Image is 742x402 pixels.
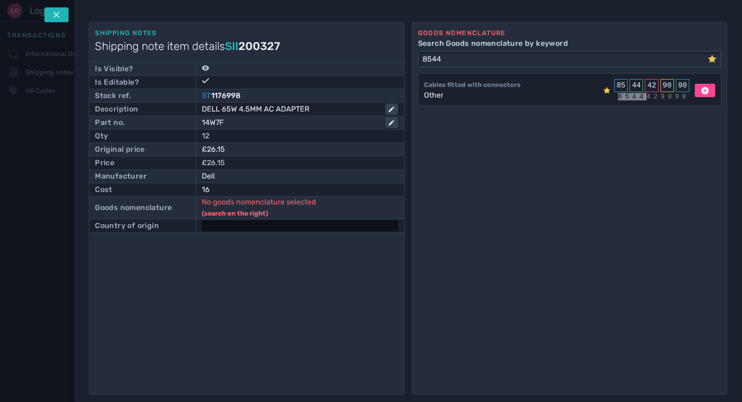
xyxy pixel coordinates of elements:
div: 42 [645,79,658,92]
div: Country of origin [95,220,159,231]
div: Other [424,90,510,101]
div: 16 [202,184,385,195]
div: DELL 65W 4.5MM AC ADAPTER [202,104,378,115]
label: Search Goods nomenclature by keyword [418,38,721,49]
span: 200327 [238,40,280,53]
div: Shipping notes [95,28,398,38]
div: Cables fitted with connectors [424,80,521,90]
div: Goods nomenclature [95,202,172,213]
div: Original price [95,144,145,155]
div: Part no. [95,117,125,128]
div: Goods nomenclature [418,28,721,38]
span: ST [202,91,211,100]
div: Dell [202,171,385,182]
div: 14W7F [202,117,378,128]
p: No goods nomenclature selected [202,197,398,219]
div: Cost [95,184,112,195]
button: Tap escape key to close [44,7,69,22]
input: Search Goods nomenclature by keyword [419,52,708,67]
div: Price [95,157,114,168]
div: Description [95,104,138,115]
span: (search on the right) [202,210,268,217]
div: 85 [614,79,628,92]
div: 12 [202,130,398,142]
div: Is Visible? [95,63,133,74]
div: Is Editable? [95,77,139,88]
span: SII [225,40,238,53]
div: Manufacturer [95,171,147,182]
div: Qty [95,130,108,142]
h1: Shipping note item details [95,38,398,55]
div: 90 [661,79,674,92]
div: 90 [676,79,689,92]
div: £26.15 [202,157,398,168]
div: Stock ref. [95,90,131,101]
span: 1176998 [211,91,241,100]
mark: 8544 [618,93,647,100]
div: £26.15 [202,144,385,155]
div: 429090 [614,92,691,102]
div: 44 [630,79,643,92]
